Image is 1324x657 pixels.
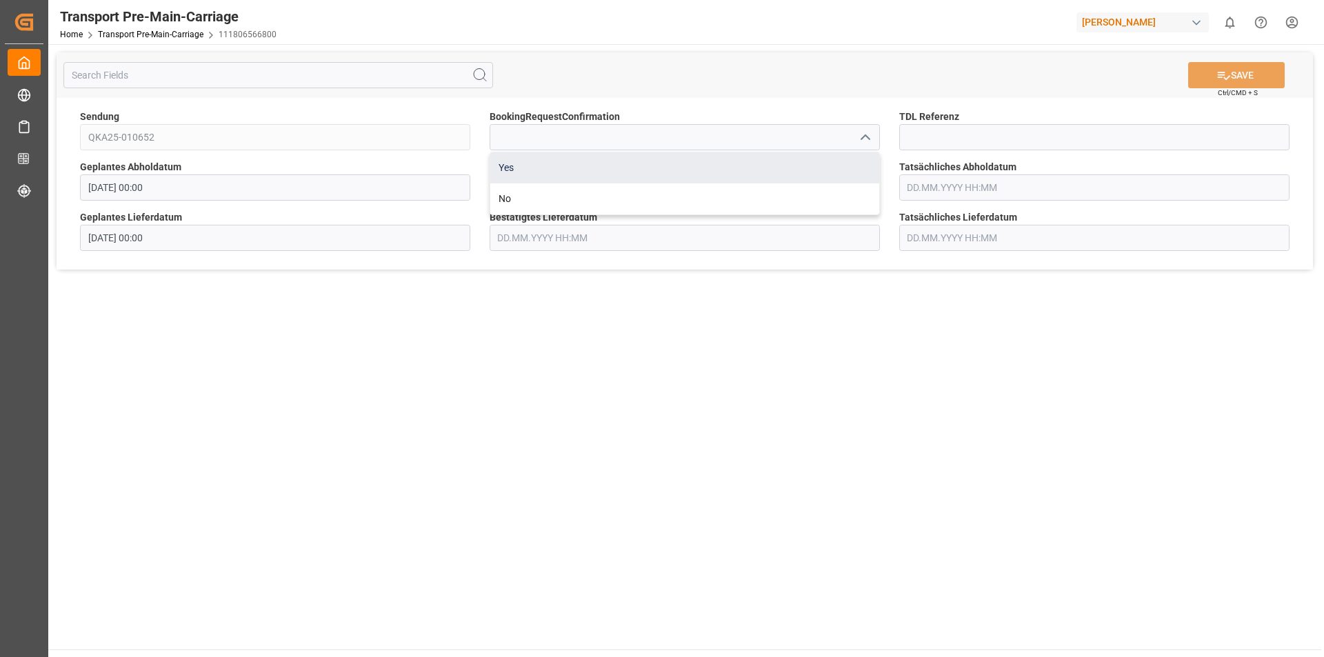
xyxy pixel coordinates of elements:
div: No [490,183,879,214]
button: SAVE [1188,62,1285,88]
div: Yes [490,152,879,183]
span: Tatsächliches Abholdatum [899,160,1016,174]
span: Geplantes Abholdatum [80,160,181,174]
span: Sendung [80,110,119,124]
input: Search Fields [63,62,493,88]
input: DD.MM.YYYY HH:MM [899,225,1290,251]
div: Transport Pre-Main-Carriage [60,6,277,27]
a: Transport Pre-Main-Carriage [98,30,203,39]
span: Geplantes Lieferdatum [80,210,182,225]
button: Help Center [1245,7,1276,38]
span: TDL Referenz [899,110,959,124]
div: [PERSON_NAME] [1076,12,1209,32]
input: DD.MM.YYYY HH:MM [80,225,470,251]
span: Tatsächliches Lieferdatum [899,210,1017,225]
input: DD.MM.YYYY HH:MM [490,225,880,251]
span: Ctrl/CMD + S [1218,88,1258,98]
input: DD.MM.YYYY HH:MM [80,174,470,201]
button: show 0 new notifications [1214,7,1245,38]
a: Home [60,30,83,39]
span: Bestätigtes Lieferdatum [490,210,597,225]
span: BookingRequestConfirmation [490,110,620,124]
button: [PERSON_NAME] [1076,9,1214,35]
input: DD.MM.YYYY HH:MM [899,174,1290,201]
button: close menu [854,127,874,148]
